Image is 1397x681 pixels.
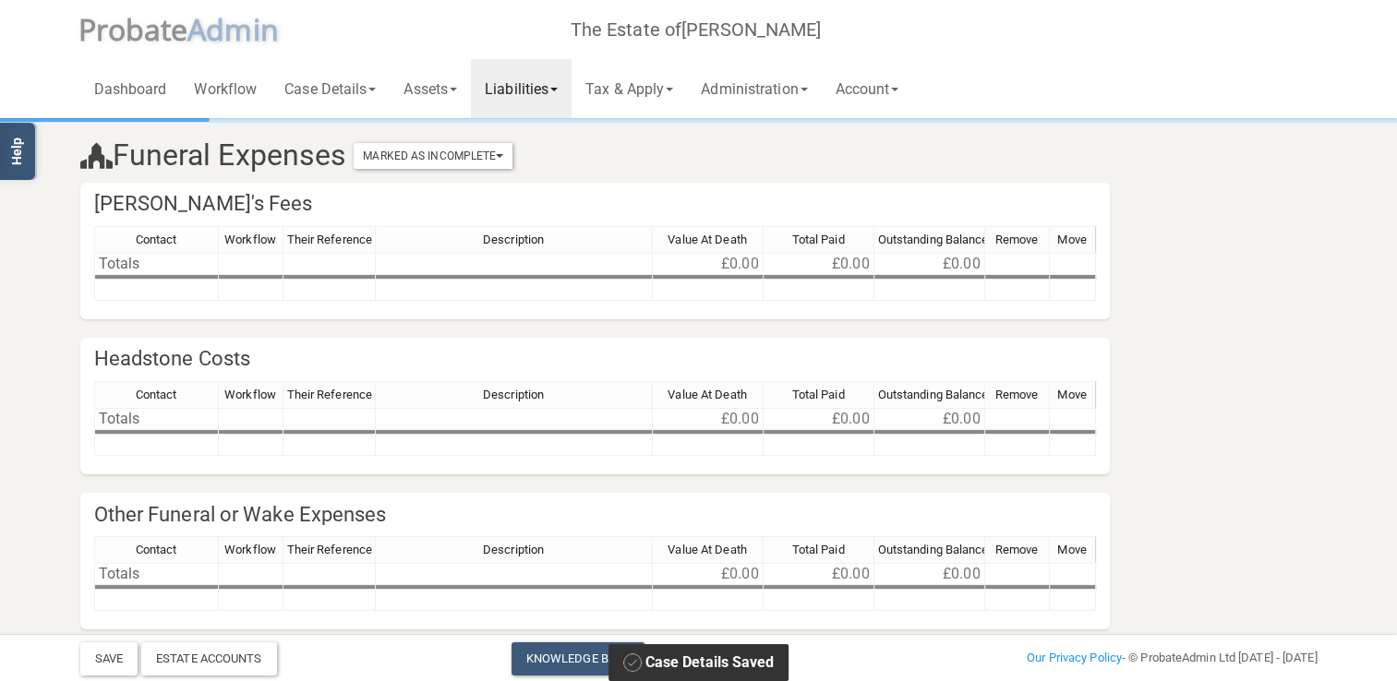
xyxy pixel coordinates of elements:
[224,543,276,556] span: Workflow
[653,408,764,430] td: £0.00
[572,59,687,118] a: Tax & Apply
[1057,233,1086,246] span: Move
[187,9,279,49] span: A
[764,563,874,585] td: £0.00
[80,338,1110,381] h4: Headstone Costs
[668,388,746,401] span: Value At Death
[136,233,177,246] span: Contact
[512,642,644,675] a: Knowledge Base
[874,408,985,430] td: £0.00
[483,388,544,401] span: Description
[80,59,181,118] a: Dashboard
[94,253,219,275] td: Totals
[206,9,278,49] span: dmin
[224,388,276,401] span: Workflow
[822,59,913,118] a: Account
[136,388,177,401] span: Contact
[687,59,821,118] a: Administration
[995,543,1039,556] span: Remove
[96,9,188,49] span: robate
[874,253,985,275] td: £0.00
[94,563,219,585] td: Totals
[80,183,1110,226] h4: [PERSON_NAME]'s Fees
[483,233,544,246] span: Description
[764,253,874,275] td: £0.00
[271,59,390,118] a: Case Details
[792,543,845,556] span: Total Paid
[136,543,177,556] span: Contact
[483,543,544,556] span: Description
[471,59,572,118] a: Liabilities
[668,543,746,556] span: Value At Death
[645,653,775,671] span: Case Details Saved
[141,642,277,675] div: Estate Accounts
[180,59,271,118] a: Workflow
[878,543,989,556] span: Outstanding Balance
[224,233,276,246] span: Workflow
[1057,388,1086,401] span: Move
[80,493,1110,536] h4: Other Funeral or Wake Expenses
[792,388,845,401] span: Total Paid
[995,388,1039,401] span: Remove
[995,233,1039,246] span: Remove
[78,9,188,49] span: P
[94,408,219,430] td: Totals
[1027,651,1122,664] a: Our Privacy Policy
[653,253,764,275] td: £0.00
[764,408,874,430] td: £0.00
[390,59,471,118] a: Assets
[668,233,746,246] span: Value At Death
[1057,543,1086,556] span: Move
[878,233,989,246] span: Outstanding Balance
[653,563,764,585] td: £0.00
[878,388,989,401] span: Outstanding Balance
[354,143,512,169] button: Marked As Incomplete
[66,139,909,172] h3: Funeral Expenses
[80,642,138,675] button: Save
[909,647,1331,669] div: - © ProbateAdmin Ltd [DATE] - [DATE]
[287,233,373,246] span: Their Reference
[287,388,373,401] span: Their Reference
[792,233,845,246] span: Total Paid
[287,543,373,556] span: Their Reference
[874,563,985,585] td: £0.00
